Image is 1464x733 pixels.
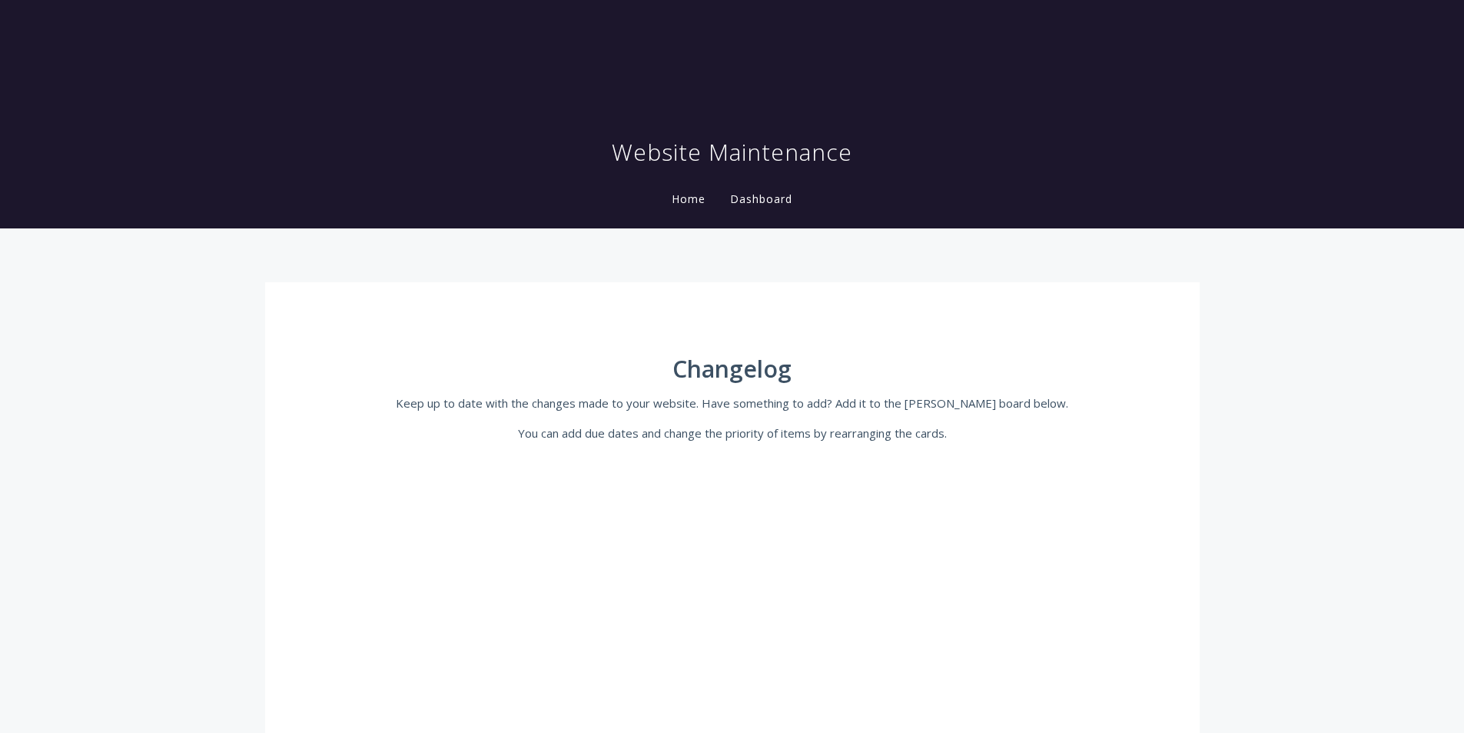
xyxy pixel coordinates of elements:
p: You can add due dates and change the priority of items by rearranging the cards. [364,424,1101,442]
a: Home [669,192,709,206]
h1: Changelog [364,356,1101,382]
a: Dashboard [727,192,795,206]
p: Keep up to date with the changes made to your website. Have something to add? Add it to the [PERS... [364,394,1101,412]
h1: Website Maintenance [612,137,852,168]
